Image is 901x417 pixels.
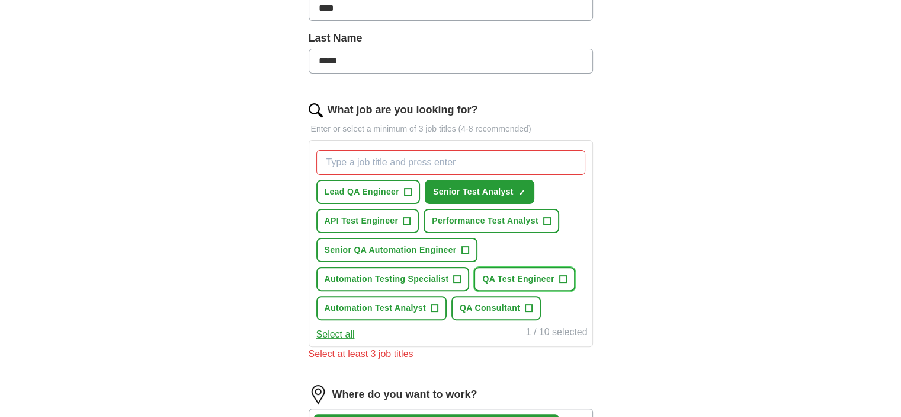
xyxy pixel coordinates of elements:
[309,103,323,117] img: search.png
[325,215,399,227] span: API Test Engineer
[518,188,525,198] span: ✓
[425,180,534,204] button: Senior Test Analyst✓
[332,387,477,403] label: Where do you want to work?
[325,186,399,198] span: Lead QA Engineer
[474,267,575,291] button: QA Test Engineer
[424,209,559,233] button: Performance Test Analyst
[309,30,593,46] label: Last Name
[525,325,587,342] div: 1 / 10 selected
[316,209,419,233] button: API Test Engineer
[316,180,420,204] button: Lead QA Engineer
[325,273,449,285] span: Automation Testing Specialist
[316,296,447,320] button: Automation Test Analyst
[309,347,593,361] div: Select at least 3 job titles
[316,267,470,291] button: Automation Testing Specialist
[316,327,355,342] button: Select all
[325,244,457,256] span: Senior QA Automation Engineer
[309,123,593,135] p: Enter or select a minimum of 3 job titles (4-8 recommended)
[451,296,541,320] button: QA Consultant
[309,385,328,404] img: location.png
[432,215,538,227] span: Performance Test Analyst
[316,238,477,262] button: Senior QA Automation Engineer
[460,302,520,314] span: QA Consultant
[482,273,554,285] span: QA Test Engineer
[433,186,514,198] span: Senior Test Analyst
[328,102,478,118] label: What job are you looking for?
[316,150,585,175] input: Type a job title and press enter
[325,302,426,314] span: Automation Test Analyst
